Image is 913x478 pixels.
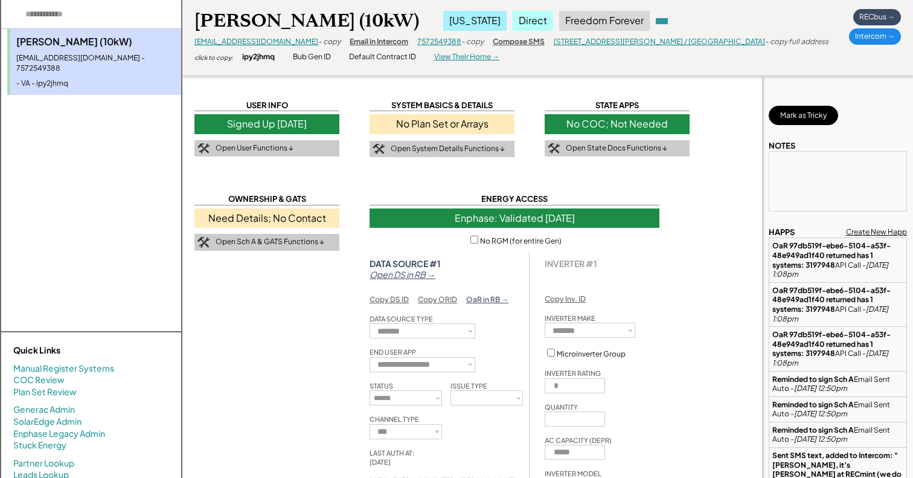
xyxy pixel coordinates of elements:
[434,52,499,62] div: View Their Home →
[216,143,293,153] div: Open User Functions ↓
[370,258,441,269] strong: DATA SOURCE #1
[566,143,667,153] div: Open State Docs Functions ↓
[194,100,339,111] div: USER INFO
[769,227,795,237] div: HAPPS
[194,9,419,33] div: [PERSON_NAME] (10kW)
[772,286,891,314] strong: OaR 97db519f-ebe6-5104-a53f-48e949ad1f40 returned has 1 systems: 3197948
[216,237,324,247] div: Open Sch A & GATS Functions ↓
[197,237,210,248] img: tool-icon.png
[370,114,514,134] div: No Plan Set or Arrays
[545,294,586,305] div: Copy Inv. ID
[13,416,82,428] a: SolarEdge Admin
[772,260,889,279] em: [DATE] 1:08pm
[794,409,847,418] em: [DATE] 12:50pm
[16,53,175,74] div: [EMAIL_ADDRESS][DOMAIN_NAME] - 7572549388
[13,386,77,398] a: Plan Set Review
[545,436,612,445] div: AC CAPACITY (DEPR)
[13,374,65,386] a: COC Review
[13,428,105,440] a: Enphase Legacy Admin
[370,381,393,390] div: STATUS
[370,269,435,280] em: Open DS in RB →
[350,37,408,47] div: Email in Intercom
[772,349,889,367] em: [DATE] 1:08pm
[194,193,339,205] div: OWNERSHIP & GATS
[194,114,339,134] div: Signed Up [DATE]
[443,11,507,30] div: [US_STATE]
[554,37,765,46] a: [STREET_ADDRESS][PERSON_NAME] / [GEOGRAPHIC_DATA]
[545,258,597,269] div: INVERTER #1
[772,330,891,358] strong: OaR 97db519f-ebe6-5104-a53f-48e949ad1f40 returned has 1 systems: 3197948
[493,37,545,47] div: Compose SMS
[16,35,175,48] div: [PERSON_NAME] (10kW)
[772,375,854,384] strong: Reminded to sign Sch A
[794,384,847,393] em: [DATE] 12:50pm
[197,143,210,154] img: tool-icon.png
[13,439,66,451] a: Stuck Energy
[765,37,828,47] div: - copy full address
[13,344,134,357] div: Quick Links
[450,381,487,390] div: ISSUE TYPE
[194,53,233,62] div: click to copy:
[242,52,275,62] div: ipy2jhmq
[13,457,74,470] a: Partner Lookup
[849,28,901,45] div: Intercom →
[772,286,903,323] div: API Call -
[846,227,907,237] div: Create New Happ
[466,295,508,305] div: OaR in RB →
[853,9,901,25] div: RECbus →
[370,347,416,357] div: END USER APP
[545,100,690,111] div: STATE APPS
[545,369,601,378] div: INVERTER RATING
[16,79,175,89] div: - VA - ipy2jhmq
[194,37,318,46] a: [EMAIL_ADDRESS][DOMAIN_NAME]
[13,363,114,375] a: Manual Register Systems
[772,400,854,409] strong: Reminded to sign Sch A
[794,434,847,444] em: [DATE] 12:50pm
[772,400,903,419] div: Email Sent Auto -
[772,330,903,367] div: API Call -
[418,295,457,305] div: Copy ORID
[194,208,339,228] div: Need Details; No Contact
[370,415,419,424] div: CHANNEL TYPE
[417,37,461,46] a: 7572549388
[349,52,416,62] div: Default Contract ID
[370,100,514,111] div: SYSTEM BASICS & DETAILS
[545,469,601,478] div: INVERTER MODEL
[13,404,75,416] a: Generac Admin
[318,37,341,47] div: - copy
[769,140,795,151] div: NOTES
[772,375,903,393] div: Email Sent Auto -
[772,425,854,434] strong: Reminded to sign Sch A
[548,143,560,154] img: tool-icon.png
[370,193,659,205] div: ENERGY ACCESS
[293,52,331,62] div: Bub Gen ID
[370,208,659,228] div: Enphase: Validated [DATE]
[545,114,690,134] div: No COC; Not Needed
[559,11,650,30] div: Freedom Forever
[769,106,838,125] button: Mark as Tricky
[391,144,505,154] div: Open System Details Functions ↓
[370,448,442,467] div: LAST AUTH AT: [DATE]
[557,349,626,358] label: Microinverter Group
[373,144,385,155] img: tool-icon.png
[772,425,903,444] div: Email Sent Auto -
[545,402,578,412] div: QUANTITY
[480,236,562,245] label: No RGM (for entire Gen)
[370,295,409,305] div: Copy DS ID
[772,305,889,323] em: [DATE] 1:08pm
[772,241,903,279] div: API Call -
[370,314,433,323] div: DATA SOURCE TYPE
[545,314,595,323] div: INVERTER MAKE
[772,241,891,269] strong: OaR 97db519f-ebe6-5104-a53f-48e949ad1f40 returned has 1 systems: 3197948
[513,11,553,30] div: Direct
[461,37,484,47] div: - copy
